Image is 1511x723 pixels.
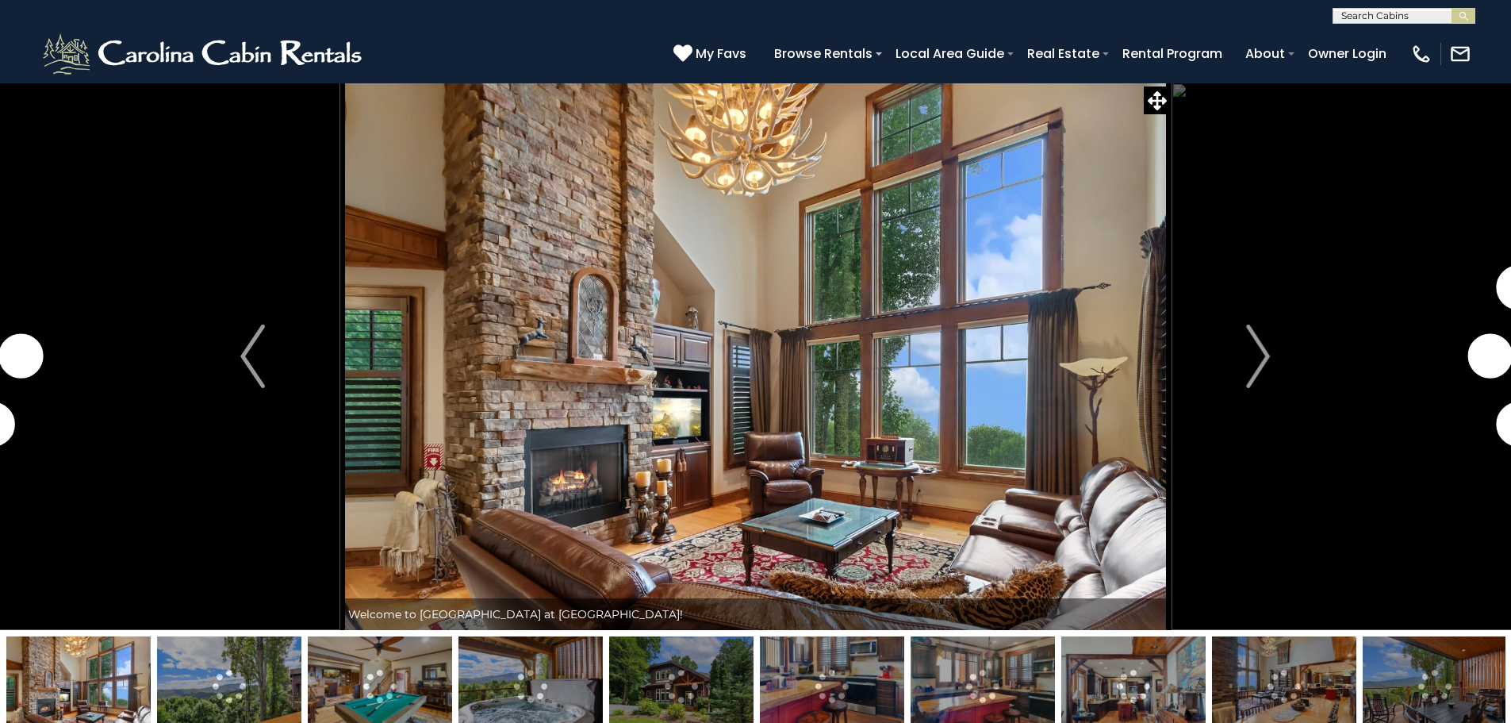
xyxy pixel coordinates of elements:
img: arrow [240,325,264,388]
div: Welcome to [GEOGRAPHIC_DATA] at [GEOGRAPHIC_DATA]! [340,598,1172,630]
span: My Favs [696,44,746,63]
img: arrow [1246,325,1270,388]
img: White-1-2.png [40,30,369,78]
img: mail-regular-white.png [1449,43,1471,65]
a: Real Estate [1019,40,1107,67]
a: Browse Rentals [766,40,880,67]
a: About [1237,40,1293,67]
a: Owner Login [1300,40,1394,67]
a: My Favs [673,44,750,64]
button: Next [1171,83,1345,630]
a: Rental Program [1114,40,1230,67]
button: Previous [165,83,339,630]
img: phone-regular-white.png [1410,43,1432,65]
a: Local Area Guide [888,40,1012,67]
